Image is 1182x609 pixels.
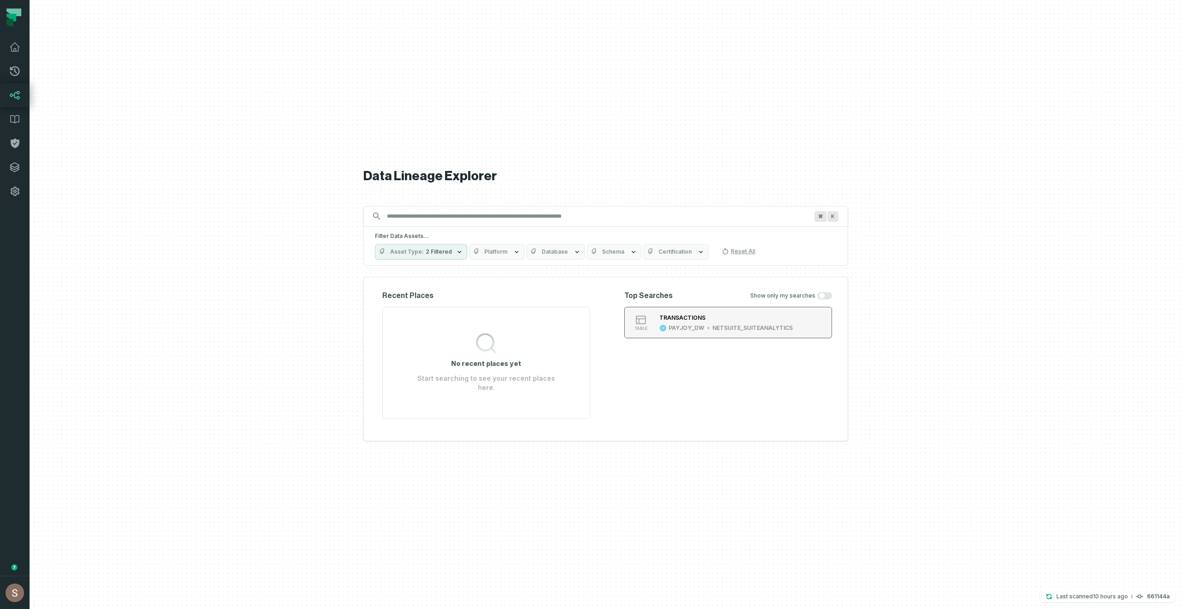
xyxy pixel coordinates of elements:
button: Last scanned[DATE] 4:10:44 AM661144a [1040,591,1175,602]
h4: 661144a [1147,594,1170,599]
relative-time: Aug 24, 2025, 4:10 AM GMT+3 [1093,593,1128,600]
span: Press ⌘ + K to focus the search bar [814,211,826,222]
img: avatar of Shay Gafniel [6,584,24,602]
p: Last scanned [1056,592,1128,601]
div: Tooltip anchor [10,563,18,572]
h1: Data Lineage Explorer [363,168,848,184]
span: Press ⌘ + K to focus the search bar [827,211,838,222]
